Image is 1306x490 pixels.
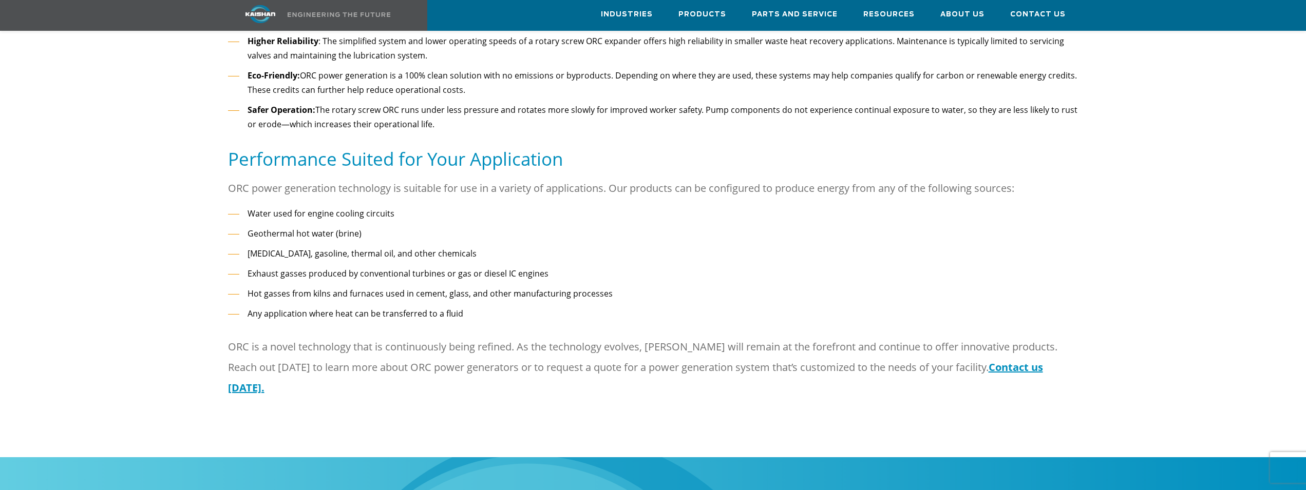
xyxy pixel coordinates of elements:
[678,1,726,28] a: Products
[228,178,1078,199] p: ORC power generation technology is suitable for use in a variety of applications. Our products ca...
[228,147,1078,170] h5: Performance Suited for Your Application
[228,206,1078,221] li: Water used for engine cooling circuits
[601,1,653,28] a: Industries
[248,70,300,81] strong: Eco-Friendly:
[288,12,390,17] img: Engineering the future
[228,226,1078,241] li: Geothermal hot water (brine)
[228,266,1078,281] li: Exhaust gasses produced by conventional turbines or gas or diesel IC engines
[752,1,838,28] a: Parts and Service
[248,35,318,47] strong: Higher Reliability
[228,286,1078,301] li: Hot gasses from kilns and furnaces used in cement, glass, and other manufacturing processes
[1010,9,1066,21] span: Contact Us
[863,1,915,28] a: Resources
[228,246,1078,261] li: [MEDICAL_DATA], gasoline, thermal oil, and other chemicals
[222,5,299,23] img: kaishan logo
[863,9,915,21] span: Resources
[228,337,1078,398] p: ORC is a novel technology that is continuously being refined. As the technology evolves, [PERSON_...
[601,9,653,21] span: Industries
[1010,1,1066,28] a: Contact Us
[228,306,1078,321] li: Any application where heat can be transferred to a fluid
[248,104,315,115] strong: Safer Operation:
[228,103,1078,132] li: The rotary screw ORC runs under less pressure and rotates more slowly for improved worker safety....
[940,1,985,28] a: About Us
[678,9,726,21] span: Products
[752,9,838,21] span: Parts and Service
[228,34,1078,63] li: : The simplified system and lower operating speeds of a rotary screw ORC expander offers high rel...
[940,9,985,21] span: About Us
[228,68,1078,97] li: ORC power generation is a 100% clean solution with no emissions or byproducts. Depending on where...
